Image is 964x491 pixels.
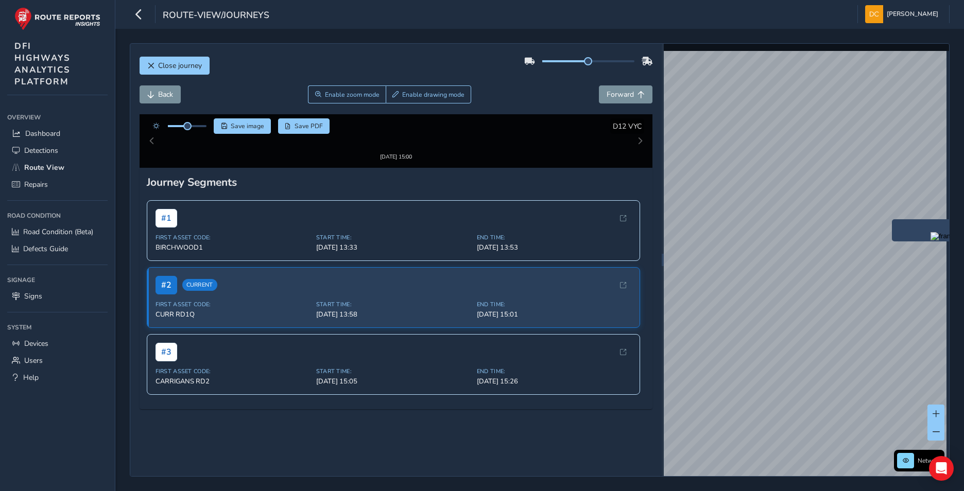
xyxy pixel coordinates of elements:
span: Start Time: [316,224,471,232]
span: [PERSON_NAME] [887,5,938,23]
button: PDF [278,118,330,134]
a: Repairs [7,176,108,193]
button: Forward [599,85,652,103]
span: [DATE] 15:26 [477,367,631,377]
span: # 2 [156,267,177,285]
button: Close journey [140,57,210,75]
button: Save [214,118,271,134]
div: Signage [7,272,108,288]
span: [DATE] 13:53 [477,234,631,243]
a: Defects Guide [7,240,108,257]
span: Users [24,356,43,365]
span: Current [182,270,217,282]
a: Detections [7,142,108,159]
span: End Time: [477,358,631,366]
div: Overview [7,110,108,125]
span: Repairs [24,180,48,189]
div: Road Condition [7,208,108,223]
span: BIRCHWOOD1 [156,234,310,243]
a: Route View [7,159,108,176]
button: Zoom [308,85,386,103]
span: DFI HIGHWAYS ANALYTICS PLATFORM [14,40,71,87]
img: rr logo [14,7,100,30]
span: [DATE] 13:58 [316,301,471,310]
span: [DATE] 15:01 [477,301,631,310]
span: Save image [231,122,264,130]
span: Help [23,373,39,382]
a: Signs [7,288,108,305]
button: Back [140,85,181,103]
a: Help [7,369,108,386]
span: D12 VYC [613,121,642,131]
button: [PERSON_NAME] [865,5,942,23]
span: [DATE] 15:05 [316,367,471,377]
span: # 3 [156,334,177,352]
span: Back [158,90,173,99]
span: First Asset Code: [156,224,310,232]
span: CARRIGANS RD2 [156,367,310,377]
span: route-view/journeys [163,9,269,23]
div: Journey Segments [147,166,646,180]
div: Open Intercom Messenger [929,456,954,481]
span: Detections [24,146,58,155]
span: Forward [607,90,634,99]
span: Enable drawing mode [402,91,464,99]
span: End Time: [477,224,631,232]
span: Route View [24,163,64,172]
span: [DATE] 13:33 [316,234,471,243]
span: Start Time: [316,358,471,366]
span: Road Condition (Beta) [23,227,93,237]
span: Defects Guide [23,244,68,254]
span: End Time: [477,291,631,299]
span: Enable zoom mode [325,91,380,99]
img: diamond-layout [865,5,883,23]
span: Close journey [158,61,202,71]
span: Devices [24,339,48,348]
img: Thumbnail frame [365,130,427,139]
span: Start Time: [316,291,471,299]
img: frame [931,232,956,240]
span: Save PDF [295,122,323,130]
a: Users [7,352,108,369]
div: System [7,320,108,335]
span: # 1 [156,200,177,218]
a: Devices [7,335,108,352]
a: Dashboard [7,125,108,142]
a: Road Condition (Beta) [7,223,108,240]
span: First Asset Code: [156,358,310,366]
button: Draw [386,85,472,103]
span: CURR RD1Q [156,301,310,310]
span: Network [918,457,941,465]
div: [DATE] 15:00 [365,139,427,147]
span: Signs [24,291,42,301]
span: First Asset Code: [156,291,310,299]
span: Dashboard [25,129,60,138]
